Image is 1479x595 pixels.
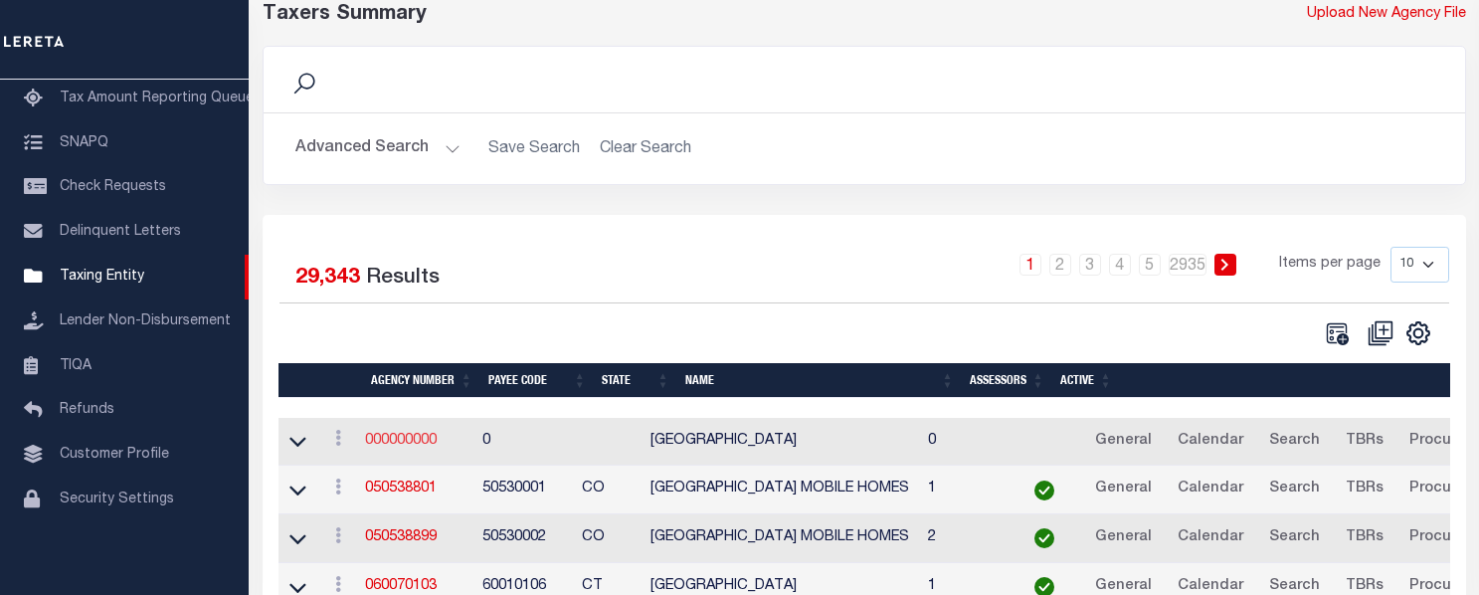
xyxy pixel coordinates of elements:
a: TBRs [1337,474,1392,505]
th: Payee Code: activate to sort column ascending [480,363,594,398]
span: Check Requests [60,180,166,194]
td: 50530002 [474,514,574,563]
span: Taxing Entity [60,270,144,284]
img: check-icon-green.svg [1034,528,1054,548]
a: TBRs [1337,522,1392,554]
a: Search [1260,474,1329,505]
a: 4 [1109,254,1131,276]
span: Tax Amount Reporting Queue [60,92,254,105]
a: Upload New Agency File [1307,4,1466,26]
a: 3 [1079,254,1101,276]
a: 000000000 [365,434,437,448]
a: Search [1260,426,1329,458]
td: 50530001 [474,466,574,514]
span: Customer Profile [60,448,169,462]
span: 29,343 [295,268,360,289]
a: General [1086,474,1161,505]
th: Active: activate to sort column ascending [1052,363,1120,398]
a: Calendar [1169,474,1252,505]
a: General [1086,426,1161,458]
a: 5 [1139,254,1161,276]
a: 2935 [1169,254,1206,276]
td: [GEOGRAPHIC_DATA] [643,418,920,467]
td: CO [574,514,644,563]
a: 1 [1019,254,1041,276]
td: 0 [474,418,574,467]
th: State: activate to sort column ascending [594,363,677,398]
span: Items per page [1279,254,1381,276]
a: 050538899 [365,530,437,544]
button: Advanced Search [295,129,461,168]
th: Agency Number: activate to sort column ascending [363,363,480,398]
span: Security Settings [60,493,174,506]
td: [GEOGRAPHIC_DATA] MOBILE HOMES [643,514,920,563]
span: Refunds [60,403,114,417]
td: CO [574,466,644,514]
span: Delinquent Letters [60,225,181,239]
a: Search [1260,522,1329,554]
a: 060070103 [365,579,437,593]
td: 2 [920,514,1011,563]
td: 1 [920,466,1011,514]
th: Name: activate to sort column ascending [677,363,962,398]
img: check-icon-green.svg [1034,481,1054,500]
span: SNAPQ [60,135,108,149]
td: 0 [920,418,1011,467]
label: Results [366,263,440,295]
a: 050538801 [365,482,437,496]
a: 2 [1049,254,1071,276]
td: [GEOGRAPHIC_DATA] MOBILE HOMES [643,466,920,514]
a: TBRs [1337,426,1392,458]
a: General [1086,522,1161,554]
th: Assessors: activate to sort column ascending [962,363,1052,398]
a: Calendar [1169,426,1252,458]
span: TIQA [60,358,92,372]
a: Calendar [1169,522,1252,554]
span: Lender Non-Disbursement [60,314,231,328]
